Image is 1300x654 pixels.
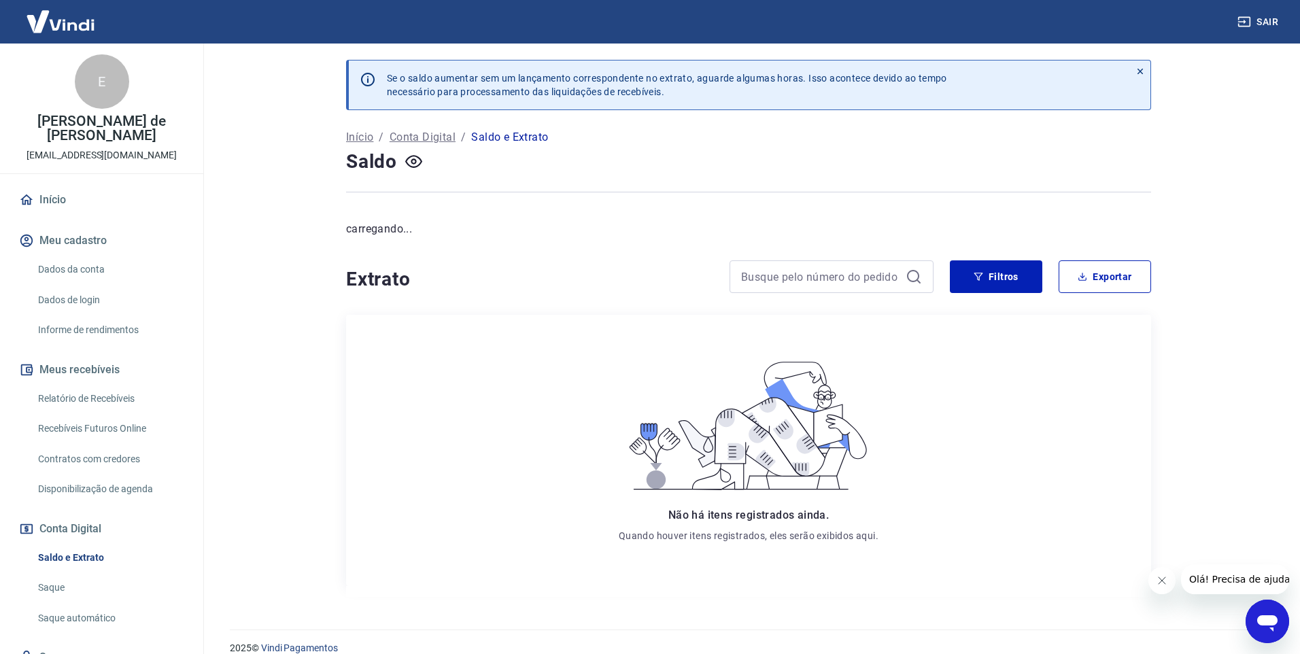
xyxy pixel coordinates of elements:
[33,316,187,344] a: Informe de rendimentos
[387,71,947,99] p: Se o saldo aumentar sem um lançamento correspondente no extrato, aguarde algumas horas. Isso acon...
[33,415,187,443] a: Recebíveis Futuros Online
[75,54,129,109] div: E
[16,355,187,385] button: Meus recebíveis
[33,256,187,283] a: Dados da conta
[471,129,548,145] p: Saldo e Extrato
[741,266,900,287] input: Busque pelo número do pedido
[346,266,713,293] h4: Extrato
[1235,10,1284,35] button: Sair
[668,509,829,521] span: Não há itens registrados ainda.
[33,544,187,572] a: Saldo e Extrato
[33,604,187,632] a: Saque automático
[1148,567,1176,594] iframe: Fechar mensagem
[619,529,878,543] p: Quando houver itens registrados, eles serão exibidos aqui.
[1246,600,1289,643] iframe: Botão para abrir a janela de mensagens
[33,385,187,413] a: Relatório de Recebíveis
[950,260,1042,293] button: Filtros
[461,129,466,145] p: /
[33,475,187,503] a: Disponibilização de agenda
[11,114,192,143] p: [PERSON_NAME] de [PERSON_NAME]
[346,148,397,175] h4: Saldo
[16,226,187,256] button: Meu cadastro
[16,514,187,544] button: Conta Digital
[261,642,338,653] a: Vindi Pagamentos
[27,148,177,162] p: [EMAIL_ADDRESS][DOMAIN_NAME]
[16,185,187,215] a: Início
[8,10,114,20] span: Olá! Precisa de ajuda?
[390,129,456,145] a: Conta Digital
[33,574,187,602] a: Saque
[346,129,373,145] a: Início
[1059,260,1151,293] button: Exportar
[346,221,1151,237] p: carregando...
[33,445,187,473] a: Contratos com credores
[1181,564,1289,594] iframe: Mensagem da empresa
[16,1,105,42] img: Vindi
[33,286,187,314] a: Dados de login
[379,129,383,145] p: /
